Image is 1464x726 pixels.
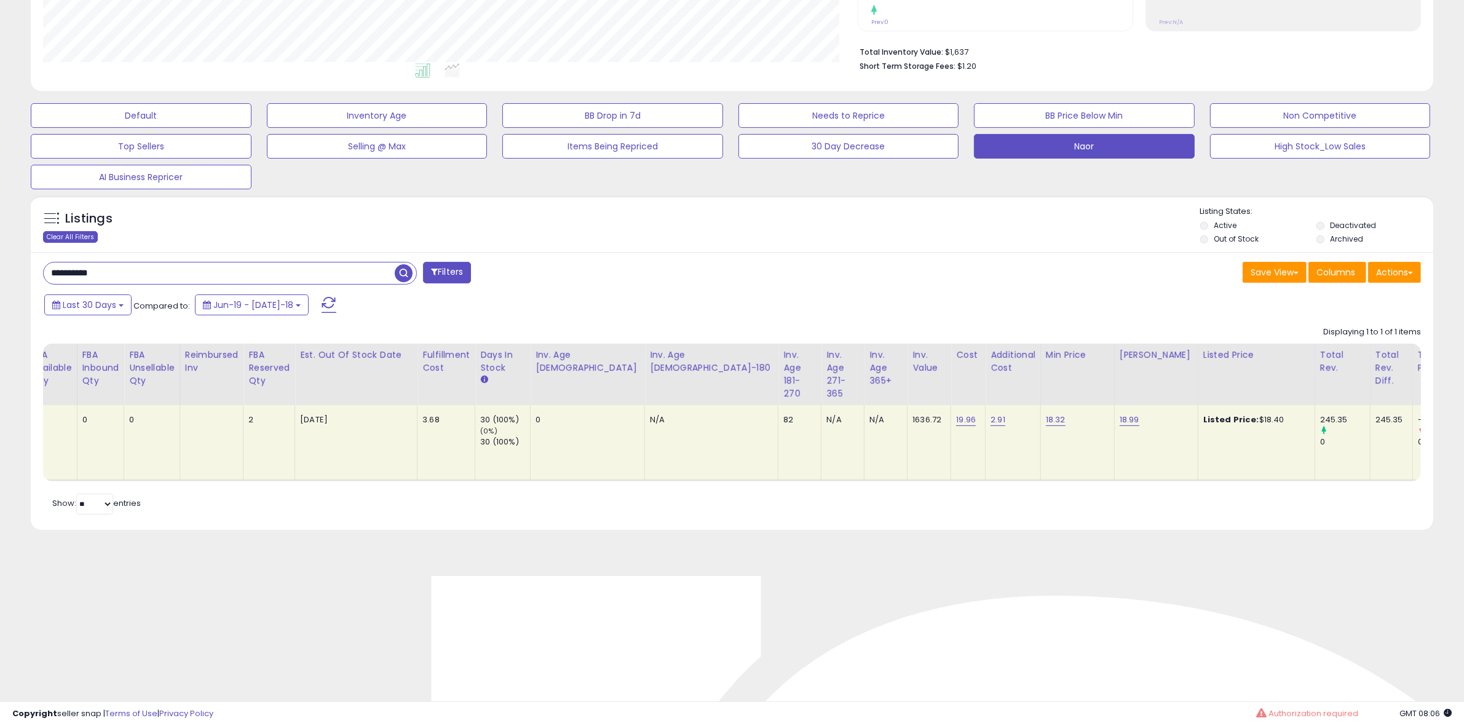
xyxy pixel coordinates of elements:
[738,134,959,159] button: 30 Day Decrease
[860,44,1412,58] li: $1,637
[213,299,293,311] span: Jun-19 - [DATE]-18
[502,134,723,159] button: Items Being Repriced
[974,103,1195,128] button: BB Price Below Min
[423,262,471,283] button: Filters
[480,414,530,425] div: 30 (100%)
[869,414,898,425] div: N/A
[65,210,113,227] h5: Listings
[1159,18,1183,26] small: Prev: N/A
[1320,349,1365,374] div: Total Rev.
[31,103,251,128] button: Default
[1368,262,1421,283] button: Actions
[1243,262,1307,283] button: Save View
[82,414,115,425] div: 0
[991,349,1035,374] div: Additional Cost
[248,414,285,425] div: 2
[480,349,525,374] div: Days In Stock
[860,47,943,57] b: Total Inventory Value:
[826,414,855,425] div: N/A
[63,299,116,311] span: Last 30 Days
[956,349,980,361] div: Cost
[31,349,71,387] div: FBA Available Qty
[480,436,530,448] div: 30 (100%)
[248,349,290,387] div: FBA Reserved Qty
[1330,220,1376,231] label: Deactivated
[1418,349,1463,374] div: Total Profit
[180,344,243,405] th: Total inventory reimbursement - number of items added back to fulfillable inventory
[1203,349,1310,361] div: Listed Price
[826,349,859,400] div: Inv. Age 271-365
[129,414,170,425] div: 0
[1210,103,1431,128] button: Non Competitive
[31,165,251,189] button: AI Business Repricer
[267,103,488,128] button: Inventory Age
[267,134,488,159] button: Selling @ Max
[1375,349,1407,387] div: Total Rev. Diff.
[956,414,976,426] a: 19.96
[1210,134,1431,159] button: High Stock_Low Sales
[52,497,141,509] span: Show: entries
[1120,414,1139,426] a: 18.99
[783,349,816,400] div: Inv. Age 181-270
[185,349,239,374] div: Reimbursed Inv
[1320,436,1370,448] div: 0
[422,414,465,425] div: 3.68
[650,414,769,425] div: N/A
[43,231,98,243] div: Clear All Filters
[536,349,639,374] div: Inv. Age [DEMOGRAPHIC_DATA]
[1330,234,1363,244] label: Archived
[650,349,773,374] div: Inv. Age [DEMOGRAPHIC_DATA]-180
[974,134,1195,159] button: Naor
[300,414,408,425] p: [DATE]
[912,349,946,374] div: Inv. value
[1214,234,1259,244] label: Out of Stock
[300,349,412,361] div: Est. Out Of Stock Date
[1046,414,1066,426] a: 18.32
[480,374,488,385] small: Days In Stock.
[1375,414,1403,425] div: 245.35
[422,349,470,374] div: Fulfillment Cost
[1214,220,1236,231] label: Active
[1200,206,1433,218] p: Listing States:
[860,61,956,71] b: Short Term Storage Fees:
[31,414,67,425] div: 81
[1046,349,1109,361] div: Min Price
[1323,326,1421,338] div: Displaying 1 to 1 of 1 items
[536,414,635,425] div: 0
[502,103,723,128] button: BB Drop in 7d
[869,349,902,387] div: Inv. Age 365+
[1120,349,1193,361] div: [PERSON_NAME]
[912,414,941,425] div: 1636.72
[31,134,251,159] button: Top Sellers
[1308,262,1366,283] button: Columns
[1316,266,1355,278] span: Columns
[738,103,959,128] button: Needs to Reprice
[129,349,175,387] div: FBA Unsellable Qty
[1203,414,1259,425] b: Listed Price:
[871,18,888,26] small: Prev: 0
[82,349,119,387] div: FBA inbound Qty
[480,426,497,436] small: (0%)
[991,414,1005,426] a: 2.91
[1320,414,1370,425] div: 245.35
[195,294,309,315] button: Jun-19 - [DATE]-18
[1203,414,1305,425] div: $18.40
[44,294,132,315] button: Last 30 Days
[783,414,812,425] div: 82
[957,60,976,72] span: $1.20
[133,300,190,312] span: Compared to:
